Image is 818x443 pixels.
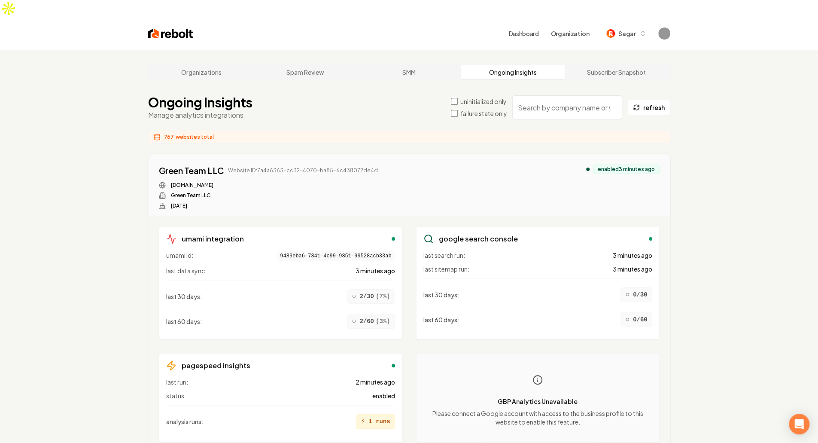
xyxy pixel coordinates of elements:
span: Sagar [618,29,636,38]
h1: Ongoing Insights [148,95,252,110]
a: Dashboard [509,29,539,38]
span: last 30 days : [423,290,459,299]
div: 0/30 [620,287,652,302]
label: failure state only [460,109,507,118]
button: refresh [627,100,670,115]
img: Rebolt Logo [148,27,193,40]
div: 0/60 [620,312,652,327]
span: last search run: [423,251,465,260]
span: analysis runs : [166,417,204,426]
div: enabled 3 minutes ago [593,165,660,174]
span: ○ [625,315,629,325]
span: status: [166,391,186,400]
label: uninitialized only [460,97,507,106]
span: last data sync: [166,266,207,275]
div: enabled [649,237,652,241]
span: last 30 days : [166,292,202,301]
div: enabled [392,364,395,367]
span: last sitemap run: [423,265,469,273]
span: last run: [166,378,188,386]
p: Manage analytics integrations [148,110,252,120]
div: 2/30 [347,289,395,304]
h3: google search console [439,234,518,244]
a: SMM [357,65,461,79]
span: ○ [352,291,356,302]
span: ( 3 %) [376,317,390,326]
input: Search by company name or website ID [512,95,622,119]
a: Subscriber Snapshot [565,65,669,79]
div: analytics enabled [586,168,590,171]
span: last 60 days : [166,317,202,326]
span: umami id: [166,251,193,261]
button: Open user button [658,27,670,40]
span: ○ [625,290,629,300]
button: Organization [545,26,594,41]
span: 2 minutes ago [356,378,395,386]
a: Organizations [150,65,254,79]
h3: pagespeed insights [182,361,250,371]
span: 767 [164,134,174,141]
span: enabled [372,391,395,400]
div: Open Intercom Messenger [789,414,809,434]
img: Sagar [606,29,615,38]
div: 1 runs [356,414,395,429]
p: Please connect a Google account with access to the business profile to this website to enable thi... [423,409,652,426]
p: GBP Analytics Unavailable [423,397,652,406]
a: [DOMAIN_NAME] [171,182,213,189]
span: last 60 days : [423,315,459,324]
img: Sagar Soni [658,27,670,40]
div: Website [159,182,378,189]
div: enabled [392,237,395,241]
span: 3 minutes ago [356,266,395,275]
a: Ongoing Insights [461,65,565,79]
span: 3 minutes ago [613,251,652,260]
span: 9489eba6-7841-4c99-9851-99528acb33ab [277,251,395,261]
span: Website ID: 7a4a6363-cc32-4070-ba85-6c438072de4d [228,167,378,174]
span: websites total [176,134,214,141]
h3: umami integration [182,234,244,244]
span: ( 7 %) [376,292,390,301]
div: 2/60 [347,314,395,329]
span: ○ [352,316,356,327]
a: Green Team LLC [159,165,224,177]
span: 3 minutes ago [613,265,652,273]
span: ⚡ [361,416,365,427]
a: Spam Review [253,65,357,79]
